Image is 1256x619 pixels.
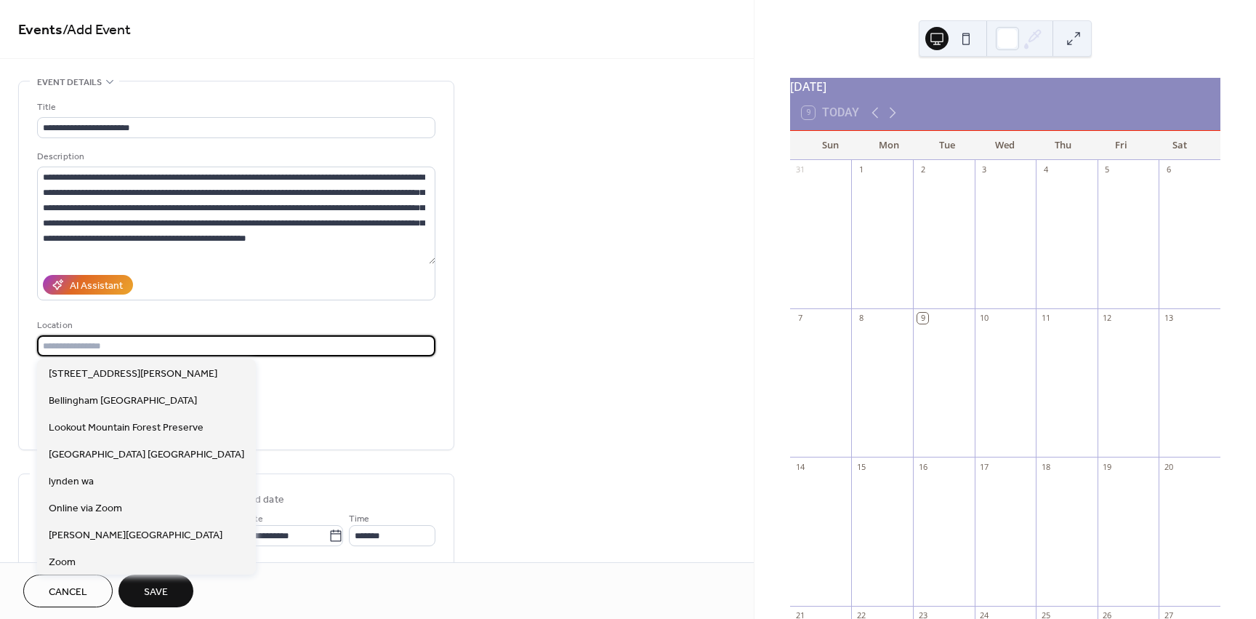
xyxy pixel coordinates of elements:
[917,461,928,472] div: 16
[794,461,805,472] div: 14
[49,528,222,543] span: [PERSON_NAME][GEOGRAPHIC_DATA]
[860,131,918,160] div: Mon
[49,420,204,436] span: Lookout Mountain Forest Preserve
[144,585,168,600] span: Save
[1102,313,1113,324] div: 12
[979,313,990,324] div: 10
[37,149,432,164] div: Description
[1102,164,1113,175] div: 5
[856,461,866,472] div: 15
[1102,461,1113,472] div: 19
[794,164,805,175] div: 31
[1163,461,1174,472] div: 20
[1040,164,1051,175] div: 4
[49,585,87,600] span: Cancel
[976,131,1034,160] div: Wed
[37,318,432,333] div: Location
[917,313,928,324] div: 9
[118,575,193,607] button: Save
[1163,313,1174,324] div: 13
[917,164,928,175] div: 2
[1163,164,1174,175] div: 6
[43,275,133,295] button: AI Assistant
[243,492,284,508] div: End date
[802,131,860,160] div: Sun
[856,313,866,324] div: 8
[1040,461,1051,472] div: 18
[1040,313,1051,324] div: 11
[794,313,805,324] div: 7
[49,501,122,516] span: Online via Zoom
[49,474,94,490] span: lynden wa
[1092,131,1151,160] div: Fri
[856,164,866,175] div: 1
[70,279,123,294] div: AI Assistant
[23,575,113,607] button: Cancel
[37,100,432,115] div: Title
[918,131,976,160] div: Tue
[49,447,244,463] span: [GEOGRAPHIC_DATA] [GEOGRAPHIC_DATA]
[979,461,990,472] div: 17
[49,394,197,409] span: Bellingham [GEOGRAPHIC_DATA]
[1034,131,1092,160] div: Thu
[37,75,102,90] span: Event details
[49,555,76,570] span: Zoom
[349,511,369,527] span: Time
[63,16,131,44] span: / Add Event
[49,367,217,382] span: [STREET_ADDRESS][PERSON_NAME]
[790,78,1220,95] div: [DATE]
[1151,131,1209,160] div: Sat
[979,164,990,175] div: 3
[18,16,63,44] a: Events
